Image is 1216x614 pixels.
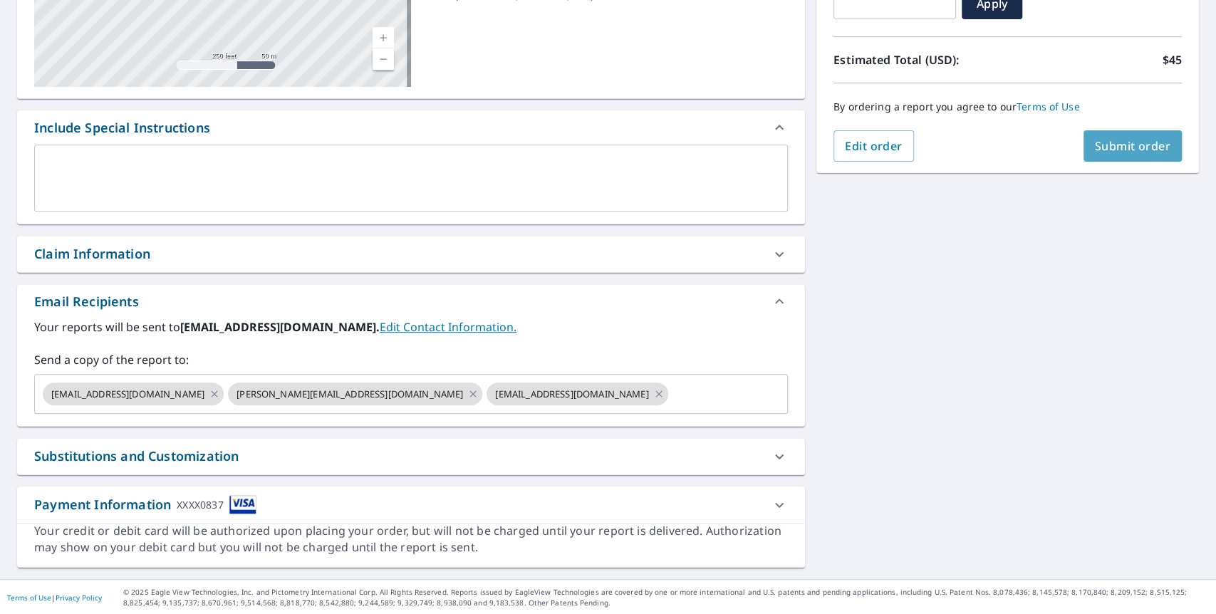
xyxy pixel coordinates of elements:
[34,318,788,335] label: Your reports will be sent to
[380,319,516,335] a: EditContactInfo
[34,244,150,264] div: Claim Information
[43,387,213,401] span: [EMAIL_ADDRESS][DOMAIN_NAME]
[34,495,256,514] div: Payment Information
[56,593,102,603] a: Privacy Policy
[123,587,1209,608] p: © 2025 Eagle View Technologies, Inc. and Pictometry International Corp. All Rights Reserved. Repo...
[34,118,210,137] div: Include Special Instructions
[228,387,472,401] span: [PERSON_NAME][EMAIL_ADDRESS][DOMAIN_NAME]
[833,51,1008,68] p: Estimated Total (USD):
[17,110,805,145] div: Include Special Instructions
[43,383,224,405] div: [EMAIL_ADDRESS][DOMAIN_NAME]
[1017,100,1080,113] a: Terms of Use
[17,486,805,523] div: Payment InformationXXXX0837cardImage
[1084,130,1183,162] button: Submit order
[1163,51,1182,68] p: $45
[7,593,102,602] p: |
[833,130,914,162] button: Edit order
[180,319,380,335] b: [EMAIL_ADDRESS][DOMAIN_NAME].
[17,284,805,318] div: Email Recipients
[34,447,239,466] div: Substitutions and Customization
[17,438,805,474] div: Substitutions and Customization
[7,593,51,603] a: Terms of Use
[1095,138,1171,154] span: Submit order
[229,495,256,514] img: cardImage
[228,383,482,405] div: [PERSON_NAME][EMAIL_ADDRESS][DOMAIN_NAME]
[34,292,139,311] div: Email Recipients
[487,387,657,401] span: [EMAIL_ADDRESS][DOMAIN_NAME]
[177,495,223,514] div: XXXX0837
[17,236,805,272] div: Claim Information
[373,27,394,48] a: Current Level 17, Zoom In
[487,383,667,405] div: [EMAIL_ADDRESS][DOMAIN_NAME]
[34,523,788,556] div: Your credit or debit card will be authorized upon placing your order, but will not be charged unt...
[34,351,788,368] label: Send a copy of the report to:
[373,48,394,70] a: Current Level 17, Zoom Out
[845,138,903,154] span: Edit order
[833,100,1182,113] p: By ordering a report you agree to our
